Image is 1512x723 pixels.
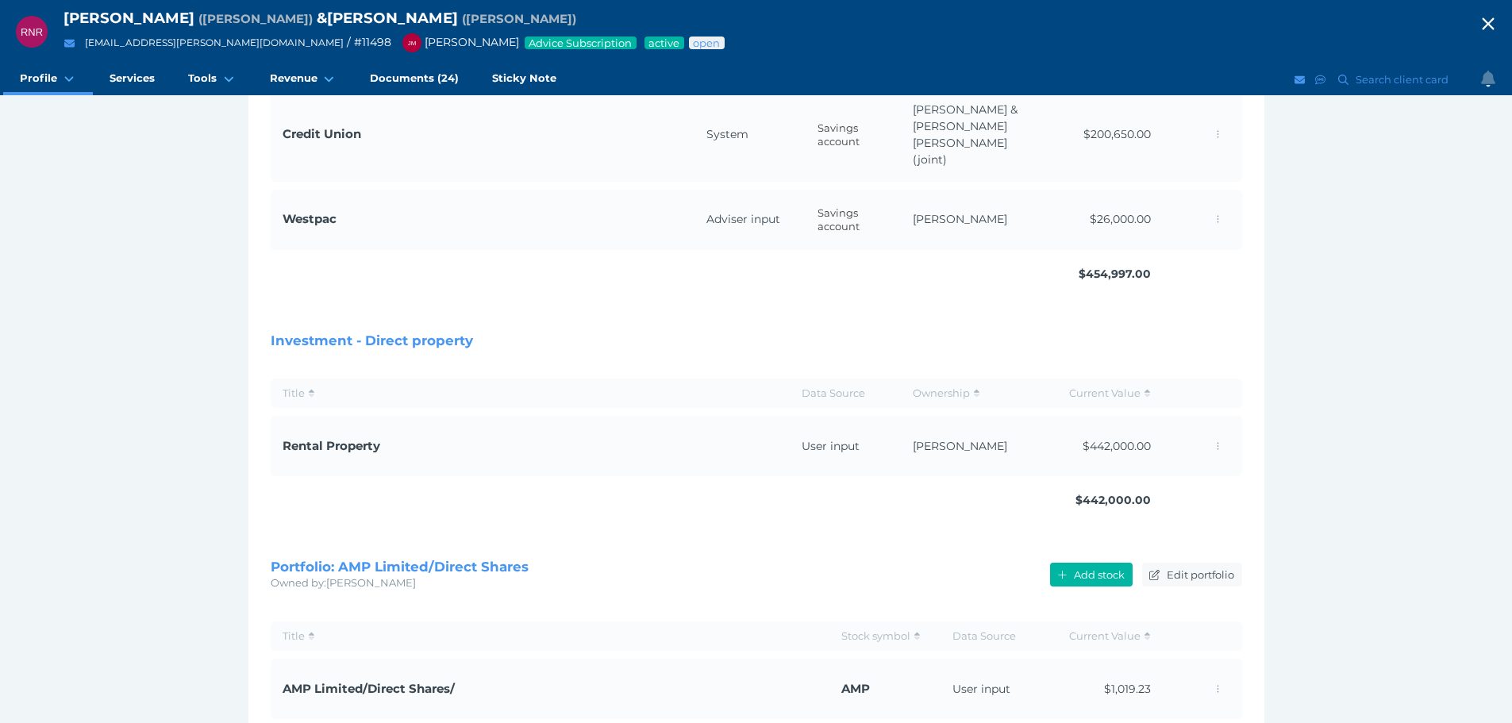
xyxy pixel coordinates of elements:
span: RNR [21,26,43,38]
th: Ownership [901,379,1052,408]
span: Adviser input [706,212,780,226]
span: $26,000.00 [1090,212,1151,226]
td: Savings account [806,88,901,182]
a: Revenue [253,63,353,95]
button: Search client card [1331,70,1456,90]
span: [PERSON_NAME] [63,9,194,27]
span: Documents (24) [370,71,459,85]
button: Add stock [1050,563,1132,586]
button: Edit portfolio [1142,563,1242,586]
span: Preferred name [198,11,313,26]
span: [PERSON_NAME] [913,439,1007,453]
th: Title [271,621,829,651]
span: Profile [20,71,57,85]
th: Data Source [941,621,1052,651]
th: Current Value [1052,621,1163,651]
span: Advice Subscription [528,37,633,49]
span: Rental Property [283,438,380,453]
div: Roger Neil Rusby [16,16,48,48]
span: & [PERSON_NAME] [317,9,458,27]
span: $1,019.23 [1104,682,1151,696]
span: Investment - Direct property [271,333,473,348]
span: [PERSON_NAME] [913,212,1007,226]
span: Services [110,71,155,85]
span: JM [408,40,417,47]
span: Add stock [1071,568,1132,581]
span: Service package status: Active service agreement in place [648,37,681,49]
th: Data Source [790,379,901,408]
span: Sticky Note [492,71,556,85]
td: Savings account [806,190,901,250]
span: Owned by: [PERSON_NAME] [271,576,416,589]
span: $442,000.00 [1075,493,1151,507]
span: AMP Limited/Direct Shares/ [283,681,455,696]
button: Email [60,33,79,53]
span: User input [802,439,860,453]
span: Westpac [283,211,337,226]
span: Credit Union [283,126,361,141]
span: Revenue [270,71,317,85]
th: Stock symbol [829,621,941,651]
span: [PERSON_NAME] [394,35,519,49]
span: $442,000.00 [1083,439,1151,453]
span: Preferred name [462,11,576,26]
span: AMP [841,681,870,696]
span: Portfolio: AMP Limited/Direct Shares [271,560,529,575]
span: $454,997.00 [1079,267,1151,281]
span: System [706,127,748,141]
span: / # 11498 [347,35,391,49]
span: User input [952,682,1010,696]
span: $200,650.00 [1083,127,1151,141]
span: Tools [188,71,217,85]
div: Jonathon Martino [402,33,421,52]
th: Title [271,379,790,408]
a: Profile [3,63,93,95]
span: [PERSON_NAME] & [PERSON_NAME] [PERSON_NAME] (joint) [913,102,1018,167]
th: Current Value [1052,379,1163,408]
a: [EMAIL_ADDRESS][PERSON_NAME][DOMAIN_NAME] [85,37,344,48]
a: Services [93,63,171,95]
a: Documents (24) [353,63,475,95]
button: Email [1292,70,1308,90]
button: SMS [1313,70,1329,90]
span: Advice status: Review not yet booked in [692,37,721,49]
span: Edit portfolio [1164,568,1241,581]
span: Search client card [1352,73,1456,86]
